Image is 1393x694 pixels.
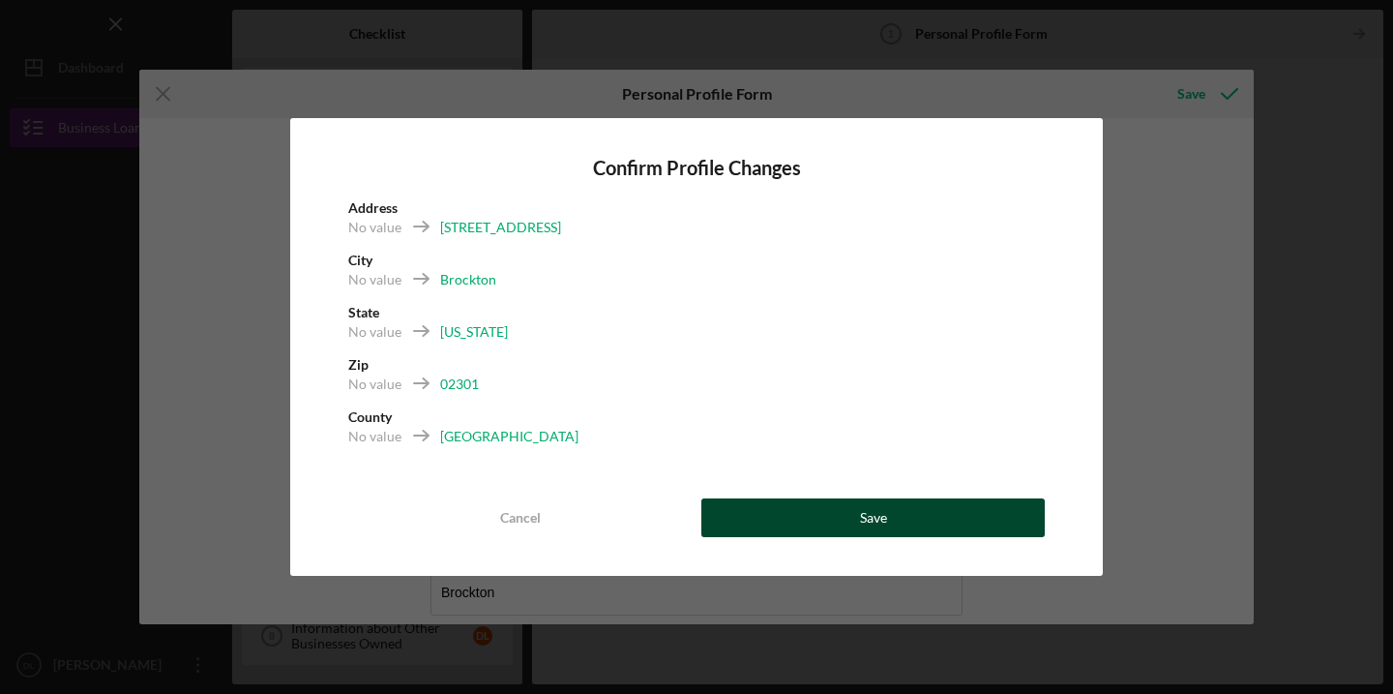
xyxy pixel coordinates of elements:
div: No value [348,322,401,342]
div: No value [348,218,401,237]
div: Brockton [440,270,496,289]
b: Address [348,199,398,216]
h4: Confirm Profile Changes [348,157,1045,179]
div: [US_STATE] [440,322,508,342]
div: 02301 [440,375,479,394]
b: State [348,304,379,320]
div: No value [348,270,401,289]
div: Save [860,498,887,537]
button: Save [701,498,1045,537]
button: Cancel [348,498,692,537]
div: No value [348,427,401,446]
div: No value [348,375,401,394]
div: [STREET_ADDRESS] [440,218,561,237]
div: Cancel [500,498,541,537]
b: County [348,408,392,425]
div: [GEOGRAPHIC_DATA] [440,427,578,446]
b: Zip [348,356,369,373]
b: City [348,252,372,268]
